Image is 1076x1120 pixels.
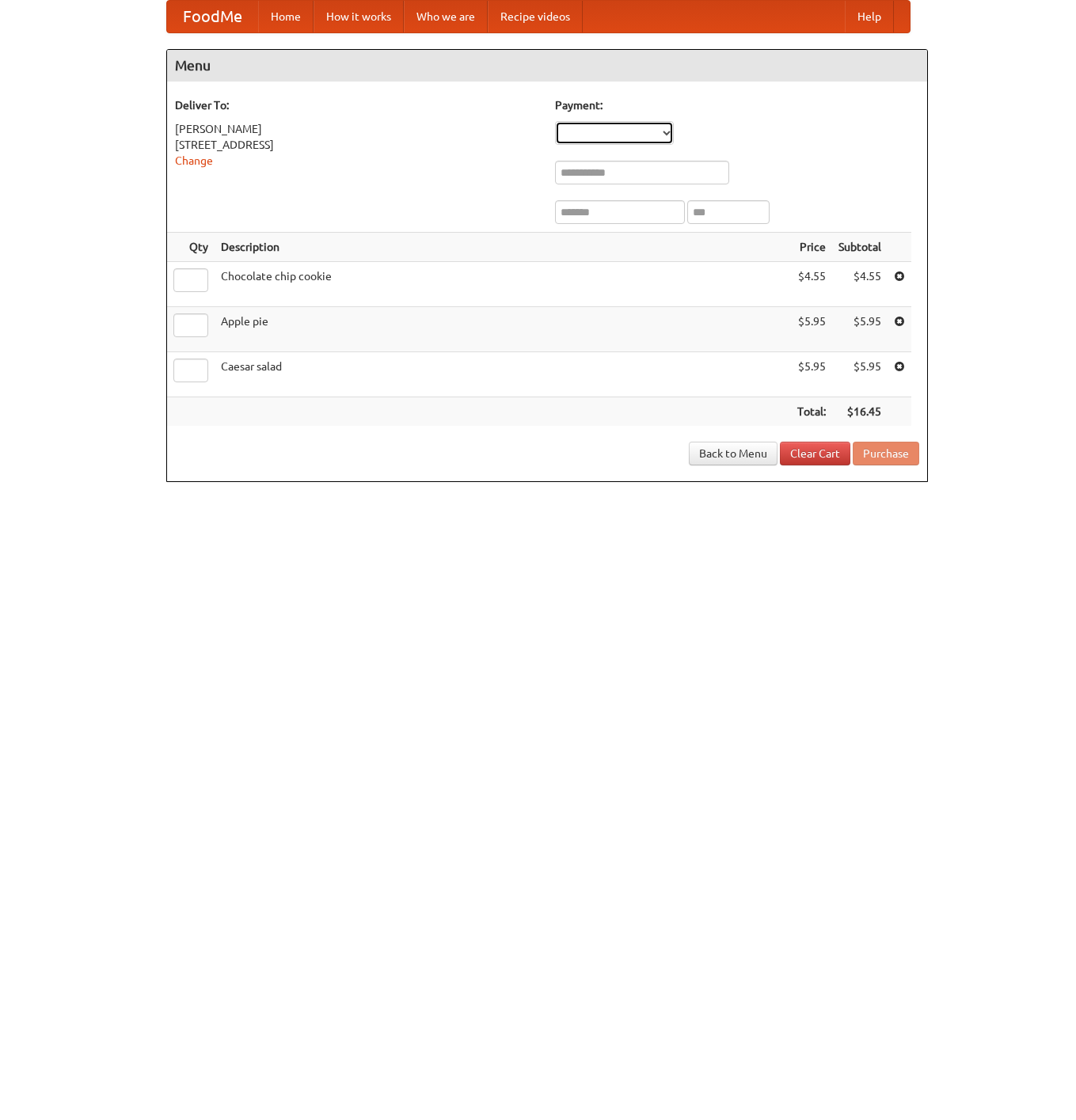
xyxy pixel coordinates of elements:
a: How it works [314,1,404,32]
td: Chocolate chip cookie [215,262,791,307]
td: $5.95 [832,307,888,352]
a: Help [845,1,894,32]
a: FoodMe [167,1,258,32]
a: Back to Menu [689,442,778,465]
h5: Payment: [555,97,919,113]
th: Subtotal [832,233,888,262]
td: $5.95 [791,307,832,352]
td: $5.95 [832,352,888,397]
div: [PERSON_NAME] [175,121,539,137]
th: Description [215,233,791,262]
button: Purchase [853,442,919,465]
th: $16.45 [832,397,888,427]
a: Home [258,1,314,32]
td: $4.55 [832,262,888,307]
th: Total: [791,397,832,427]
th: Price [791,233,832,262]
h5: Deliver To: [175,97,539,113]
a: Who we are [404,1,488,32]
td: Apple pie [215,307,791,352]
div: [STREET_ADDRESS] [175,137,539,153]
a: Recipe videos [488,1,583,32]
a: Clear Cart [780,442,850,465]
td: Caesar salad [215,352,791,397]
td: $5.95 [791,352,832,397]
th: Qty [167,233,215,262]
a: Change [175,154,213,167]
h4: Menu [167,50,927,82]
td: $4.55 [791,262,832,307]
